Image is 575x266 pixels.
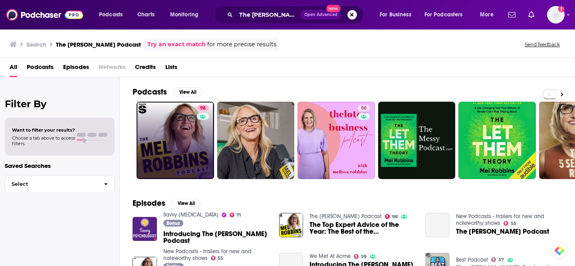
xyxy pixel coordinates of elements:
[165,8,209,21] button: open menu
[309,221,416,235] a: The Top Expert Advice of the Year: The Best of the Mel Robbins Podcast
[218,256,223,260] span: 55
[5,98,115,110] h2: Filter By
[511,222,516,225] span: 55
[480,9,494,20] span: More
[279,213,303,237] img: The Top Expert Advice of the Year: The Best of the Mel Robbins Podcast
[93,8,133,21] button: open menu
[170,9,198,20] span: Monitoring
[197,105,209,111] a: 98
[147,40,206,49] a: Try an exact match
[135,61,156,77] a: Credits
[211,256,224,260] a: 55
[309,213,382,220] a: The Mel Robbins Podcast
[56,41,141,48] h3: The [PERSON_NAME] Podcast
[10,61,17,77] a: All
[132,8,159,21] a: Charts
[505,8,519,22] a: Show notifications dropdown
[456,256,488,263] a: Best Podcast
[167,221,180,226] span: Bonus
[425,213,450,237] a: The Mel Robbins Podcast
[301,10,341,20] button: Open AdvancedNew
[504,221,516,226] a: 55
[200,104,206,112] span: 98
[163,248,252,262] a: New Podcasts - trailers for new and noteworthy shows
[419,8,474,21] button: open menu
[236,213,241,217] span: 71
[63,61,89,77] a: Episodes
[27,61,54,77] a: Podcasts
[385,214,398,219] a: 98
[6,7,83,22] img: Podchaser - Follow, Share and Rate Podcasts
[309,221,416,235] span: The Top Expert Advice of the Year: The Best of the [PERSON_NAME] Podcast
[456,213,544,227] a: New Podcasts - trailers for new and noteworthy shows
[99,61,125,77] span: Networks
[207,40,276,49] span: for more precise results
[380,9,411,20] span: For Business
[424,9,463,20] span: For Podcasters
[12,135,75,146] span: Choose a tab above to access filters.
[456,228,549,235] a: The Mel Robbins Podcast
[230,213,241,217] a: 71
[165,61,177,77] a: Lists
[361,255,367,258] span: 59
[309,253,351,260] a: We Met At Acme
[173,87,202,97] button: View All
[474,8,504,21] button: open menu
[133,87,167,97] h2: Podcasts
[558,6,565,12] svg: Add a profile image
[236,8,301,21] input: Search podcasts, credits, & more...
[547,6,565,24] img: User Profile
[133,198,200,208] a: EpisodesView All
[392,215,398,219] span: 98
[358,105,370,111] a: 50
[163,211,218,218] a: Savvy Psychologist
[12,127,75,133] span: Want to filter your results?
[491,257,504,262] a: 37
[172,199,200,208] button: View All
[163,231,270,244] span: Introducing The [PERSON_NAME] Podcast
[361,104,367,112] span: 50
[297,102,375,179] a: 50
[304,13,337,17] span: Open Advanced
[522,41,562,48] button: Send feedback
[163,231,270,244] a: Introducing The Mel Robbins Podcast
[137,102,214,179] a: 98
[5,181,97,187] span: Select
[547,6,565,24] button: Show profile menu
[456,228,549,235] span: The [PERSON_NAME] Podcast
[525,8,537,22] a: Show notifications dropdown
[99,9,123,20] span: Podcasts
[5,175,115,193] button: Select
[498,258,504,262] span: 37
[133,217,157,241] img: Introducing The Mel Robbins Podcast
[133,198,165,208] h2: Episodes
[374,8,421,21] button: open menu
[26,41,46,48] h3: Search
[354,254,367,259] a: 59
[133,87,202,97] a: PodcastsView All
[222,6,371,24] div: Search podcasts, credits, & more...
[326,5,341,12] span: New
[5,162,115,169] p: Saved Searches
[547,6,565,24] span: Logged in as zhopson
[137,9,155,20] span: Charts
